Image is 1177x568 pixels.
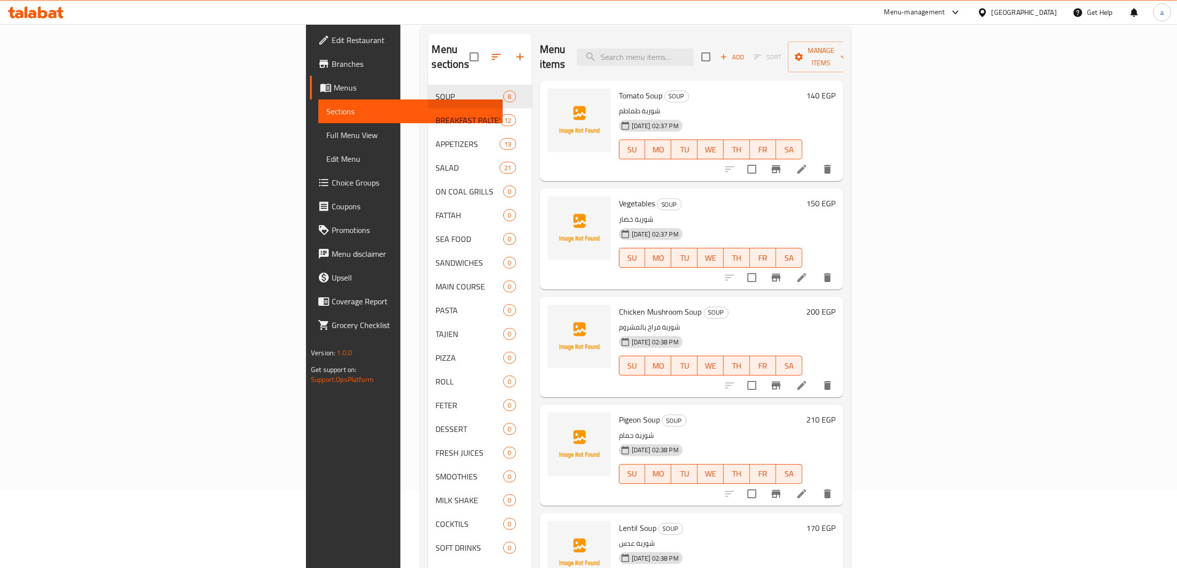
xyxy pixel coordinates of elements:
[436,233,504,245] span: SEA FOOD
[649,467,667,481] span: MO
[619,304,702,319] span: Chicken Mushroom Soup
[428,85,532,108] div: SOUP8
[664,91,689,102] div: SOUP
[500,140,515,149] span: 13
[504,92,515,101] span: 8
[337,346,352,359] span: 1.0.0
[623,251,642,265] span: SU
[503,399,516,411] div: items
[428,203,532,227] div: FATTAH0
[697,248,724,268] button: WE
[500,114,516,126] div: items
[436,138,500,150] span: APPETIZERS
[332,177,495,189] span: Choice Groups
[628,554,683,563] span: [DATE] 02:38 PM
[649,251,667,265] span: MO
[1160,7,1164,18] span: a
[750,140,776,159] button: FR
[428,393,532,417] div: FETER0
[503,209,516,221] div: items
[464,47,484,67] span: Select all sections
[776,464,802,484] button: SA
[540,42,566,72] h2: Menu items
[310,313,503,337] a: Grocery Checklist
[619,356,646,376] button: SU
[671,356,697,376] button: TU
[503,257,516,269] div: items
[619,213,802,226] p: شوربة خضار
[623,467,642,481] span: SU
[662,415,687,426] div: SOUP
[504,258,515,268] span: 0
[436,209,504,221] span: FATTAH
[697,464,724,484] button: WE
[428,251,532,275] div: SANDWICHES0
[764,482,788,506] button: Branch-specific-item
[754,251,772,265] span: FR
[504,543,515,553] span: 0
[310,218,503,242] a: Promotions
[548,305,611,368] img: Chicken Mushroom Soup
[623,142,642,157] span: SU
[504,306,515,315] span: 0
[436,399,504,411] span: FETER
[628,121,683,131] span: [DATE] 02:37 PM
[503,91,516,102] div: items
[436,114,500,126] span: BREAKFAST PALTES
[436,447,504,459] span: FRESH JUICES
[619,537,802,550] p: شوربة عدس
[764,157,788,181] button: Branch-specific-item
[728,467,746,481] span: TH
[619,196,655,211] span: Vegetables
[332,200,495,212] span: Coupons
[671,248,697,268] button: TU
[628,230,683,239] span: [DATE] 02:37 PM
[436,518,504,530] div: COCKTILS
[500,162,516,174] div: items
[623,359,642,373] span: SU
[428,132,532,156] div: APPETIZERS13
[816,482,839,506] button: delete
[675,467,694,481] span: TU
[728,142,746,157] span: TH
[311,363,356,376] span: Get support on:
[500,138,516,150] div: items
[436,352,504,364] span: PIZZA
[754,467,772,481] span: FR
[816,266,839,289] button: delete
[503,352,516,364] div: items
[780,251,798,265] span: SA
[504,187,515,196] span: 0
[504,211,515,220] span: 0
[754,359,772,373] span: FR
[675,251,694,265] span: TU
[504,520,515,529] span: 0
[776,356,802,376] button: SA
[704,307,729,319] div: SOUP
[619,521,656,535] span: Lentil Soup
[764,374,788,397] button: Branch-specific-item
[548,413,611,476] img: Pigeon Soup
[724,356,750,376] button: TH
[796,379,808,391] a: Edit menu item
[503,542,516,554] div: items
[436,91,504,102] div: SOUP
[503,328,516,340] div: items
[619,140,646,159] button: SU
[310,242,503,266] a: Menu disclaimer
[754,142,772,157] span: FR
[436,328,504,340] span: TAJIEN
[310,171,503,194] a: Choice Groups
[806,196,835,210] h6: 150 EGP
[780,359,798,373] span: SA
[548,196,611,260] img: Vegetables
[750,248,776,268] button: FR
[436,471,504,482] span: SMOOTHIES
[645,140,671,159] button: MO
[806,413,835,426] h6: 210 EGP
[701,142,720,157] span: WE
[697,356,724,376] button: WE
